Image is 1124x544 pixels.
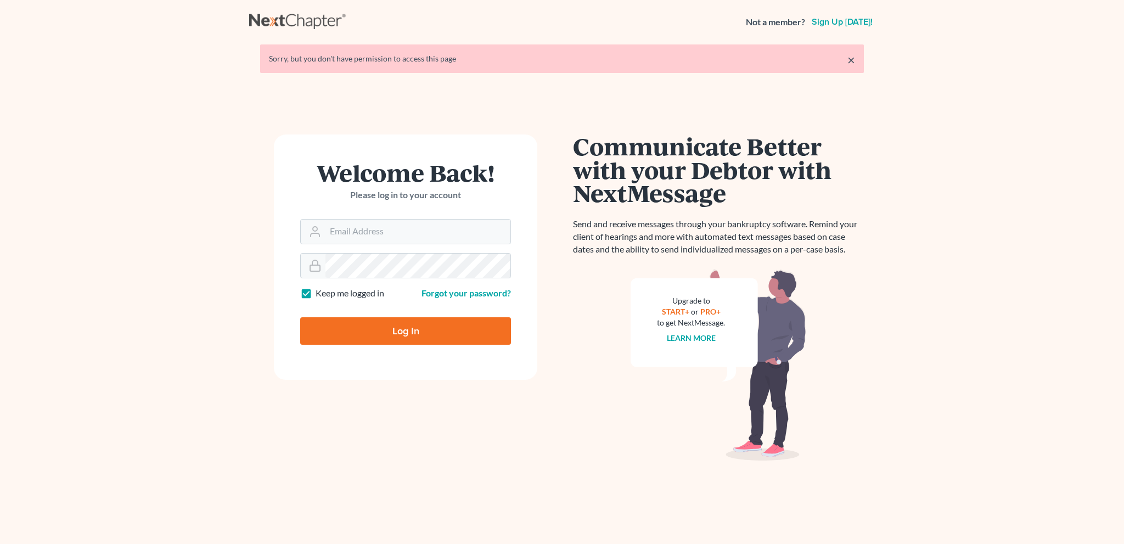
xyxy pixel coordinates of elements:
[847,53,855,66] a: ×
[316,287,384,300] label: Keep me logged in
[691,307,699,316] span: or
[421,288,511,298] a: Forgot your password?
[662,307,689,316] a: START+
[300,317,511,345] input: Log In
[631,269,806,461] img: nextmessage_bg-59042aed3d76b12b5cd301f8e5b87938c9018125f34e5fa2b7a6b67550977c72.svg
[667,333,716,343] a: Learn more
[573,218,864,256] p: Send and receive messages through your bankruptcy software. Remind your client of hearings and mo...
[325,220,510,244] input: Email Address
[573,134,864,205] h1: Communicate Better with your Debtor with NextMessage
[269,53,855,64] div: Sorry, but you don't have permission to access this page
[300,161,511,184] h1: Welcome Back!
[746,16,805,29] strong: Not a member?
[657,317,725,328] div: to get NextMessage.
[700,307,721,316] a: PRO+
[810,18,875,26] a: Sign up [DATE]!
[657,295,725,306] div: Upgrade to
[300,189,511,201] p: Please log in to your account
